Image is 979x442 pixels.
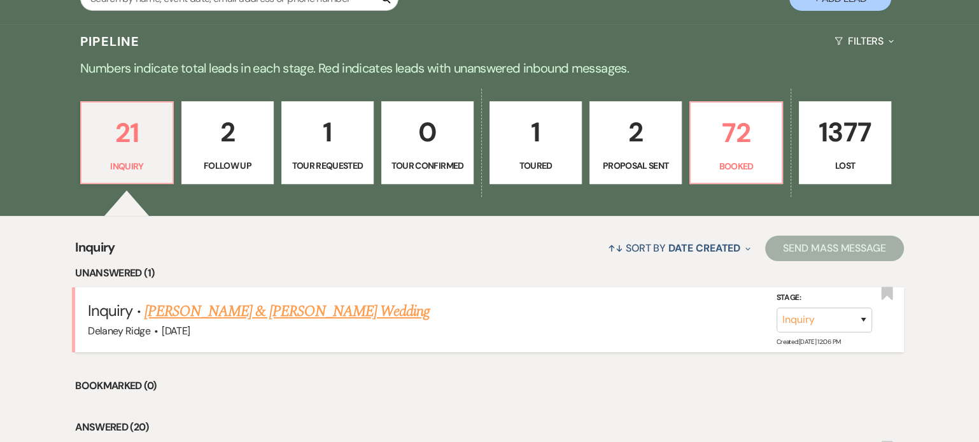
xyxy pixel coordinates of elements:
[777,291,872,305] label: Stage:
[381,101,474,184] a: 0Tour Confirmed
[698,159,774,173] p: Booked
[88,301,132,320] span: Inquiry
[75,238,115,265] span: Inquiry
[799,101,891,184] a: 1377Lost
[807,111,883,153] p: 1377
[668,241,740,255] span: Date Created
[589,101,682,184] a: 2Proposal Sent
[608,241,623,255] span: ↑↓
[144,300,430,323] a: [PERSON_NAME] & [PERSON_NAME] Wedding
[181,101,274,184] a: 2Follow Up
[80,101,174,184] a: 21Inquiry
[162,324,190,338] span: [DATE]
[777,338,840,346] span: Created: [DATE] 12:06 PM
[281,101,374,184] a: 1Tour Requested
[498,111,574,153] p: 1
[598,159,673,173] p: Proposal Sent
[489,101,582,184] a: 1Toured
[31,58,948,78] p: Numbers indicate total leads in each stage. Red indicates leads with unanswered inbound messages.
[75,378,904,394] li: Bookmarked (0)
[698,111,774,154] p: 72
[390,111,465,153] p: 0
[290,111,365,153] p: 1
[829,24,899,58] button: Filters
[689,101,783,184] a: 72Booked
[89,111,165,154] p: 21
[80,32,140,50] h3: Pipeline
[190,159,265,173] p: Follow Up
[190,111,265,153] p: 2
[598,111,673,153] p: 2
[498,159,574,173] p: Toured
[88,324,150,338] span: Delaney Ridge
[390,159,465,173] p: Tour Confirmed
[75,265,904,282] li: Unanswered (1)
[89,159,165,173] p: Inquiry
[603,231,756,265] button: Sort By Date Created
[290,159,365,173] p: Tour Requested
[765,236,904,261] button: Send Mass Message
[807,159,883,173] p: Lost
[75,419,904,436] li: Answered (20)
